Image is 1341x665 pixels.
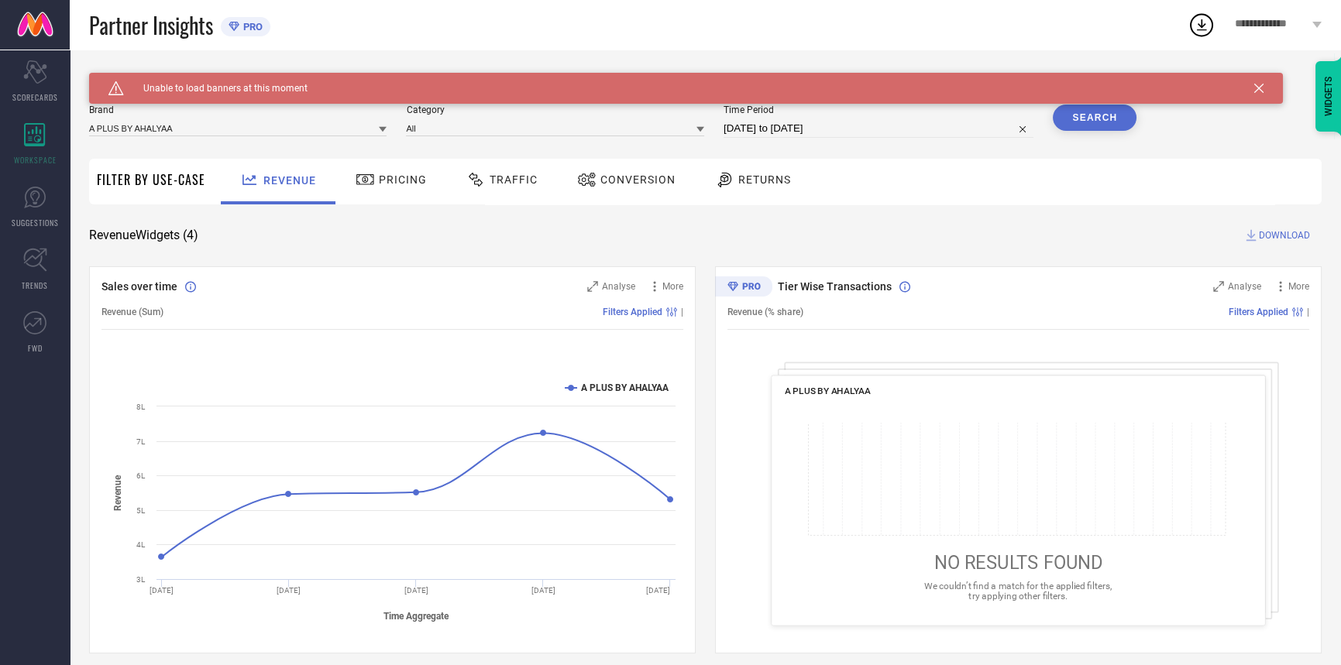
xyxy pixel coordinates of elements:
span: Revenue Widgets ( 4 ) [89,228,198,243]
text: 6L [136,471,146,480]
span: Pricing [379,173,427,186]
span: | [681,307,683,317]
tspan: Time Aggregate [383,610,449,621]
span: Partner Insights [89,9,213,41]
text: 4L [136,540,146,549]
span: Tier Wise Transactions [778,280,892,293]
span: Analyse [602,281,635,292]
span: DOWNLOAD [1259,228,1310,243]
span: SCORECARDS [12,91,58,103]
input: Select time period [724,119,1033,138]
span: Traffic [490,173,538,186]
span: We couldn’t find a match for the applied filters, try applying other filters. [924,581,1112,602]
span: | [1307,307,1309,317]
text: [DATE] [404,586,428,595]
text: [DATE] [646,586,670,595]
span: Revenue (Sum) [101,307,163,317]
svg: Zoom [1213,281,1224,292]
span: SUGGESTIONS [12,217,59,228]
svg: Zoom [587,281,598,292]
text: [DATE] [150,586,174,595]
span: Category [406,105,703,115]
div: Premium [715,276,772,300]
span: Filter By Use-Case [97,170,205,189]
text: [DATE] [277,586,301,595]
span: A PLUS BY AHALYAA [785,386,871,396]
text: A PLUS BY AHALYAA [581,382,669,393]
text: 7L [136,437,146,446]
span: WORKSPACE [14,154,57,166]
span: TRENDS [22,279,48,291]
span: FWD [28,342,43,354]
span: More [1288,281,1309,292]
span: NO RESULTS FOUND [934,553,1103,574]
span: Returns [738,173,791,186]
button: Search [1053,105,1136,131]
tspan: Revenue [112,474,123,510]
span: Analyse [1228,281,1261,292]
span: Revenue (% share) [727,307,803,317]
span: Filters Applied [603,307,662,317]
span: PRO [239,21,263,33]
text: 8L [136,403,146,411]
span: Filters Applied [1229,307,1288,317]
span: Unable to load banners at this moment [124,83,308,94]
span: Sales over time [101,280,177,293]
span: Brand [89,105,387,115]
span: Conversion [600,173,676,186]
span: SYSTEM WORKSPACE [89,73,197,85]
span: More [662,281,683,292]
div: Open download list [1188,11,1215,39]
text: [DATE] [531,586,555,595]
text: 5L [136,506,146,515]
text: 3L [136,575,146,584]
span: Revenue [263,174,316,187]
span: Time Period [724,105,1033,115]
